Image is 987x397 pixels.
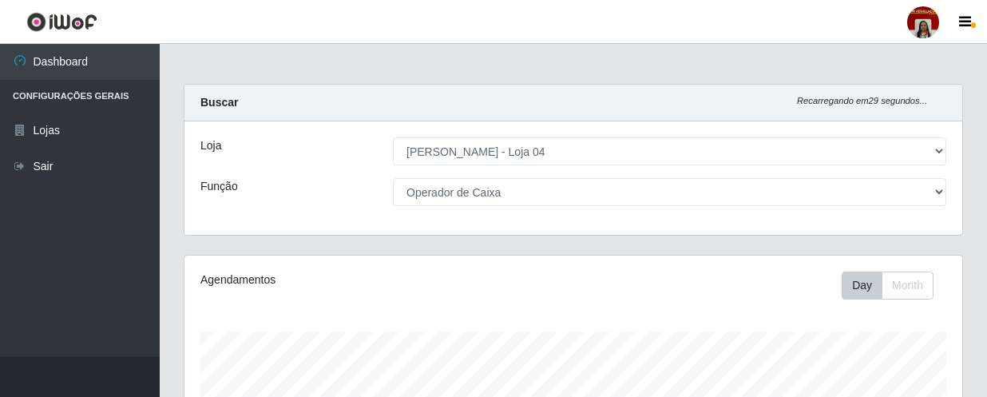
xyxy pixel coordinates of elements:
button: Month [882,272,933,300]
label: Função [200,178,238,195]
div: Toolbar with button groups [842,272,946,300]
button: Day [842,272,882,300]
strong: Buscar [200,96,238,109]
i: Recarregando em 29 segundos... [797,96,927,105]
div: Agendamentos [200,272,497,288]
label: Loja [200,137,221,154]
img: CoreUI Logo [26,12,97,32]
div: First group [842,272,933,300]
